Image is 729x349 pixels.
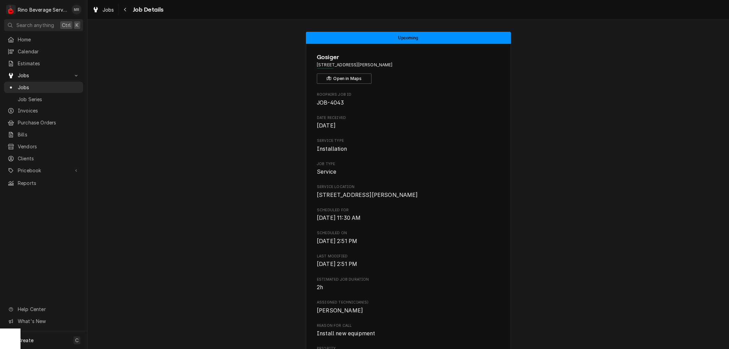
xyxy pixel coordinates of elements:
span: [DATE] [317,122,336,129]
div: Rino Beverage Service [18,6,68,13]
span: Estimated Job Duration [317,283,500,292]
span: Scheduled For [317,214,500,222]
button: Open in Maps [317,73,372,84]
span: Scheduled On [317,230,500,236]
a: Home [4,34,83,45]
span: Jobs [18,84,80,91]
button: Search anythingCtrlK [4,19,83,31]
span: What's New [18,318,79,325]
a: Go to Pricebook [4,165,83,176]
span: Pricebook [18,167,69,174]
span: Service [317,169,336,175]
span: Ctrl [62,22,71,29]
button: Navigate back [120,4,131,15]
span: 2h [317,284,323,291]
span: Scheduled On [317,237,500,245]
div: Scheduled For [317,207,500,222]
span: Service Location [317,184,500,190]
a: Job Series [4,94,83,105]
span: Last Modified [317,254,500,259]
div: Assigned Technician(s) [317,300,500,314]
div: Last Modified [317,254,500,268]
span: Service Type [317,145,500,153]
span: [DATE] 11:30 AM [317,215,361,221]
a: Reports [4,177,83,189]
span: Install new equipment [317,330,375,337]
span: Calendar [18,48,80,55]
span: Invoices [18,107,80,114]
span: Address [317,62,500,68]
a: Go to Help Center [4,304,83,315]
a: Estimates [4,58,83,69]
span: Jobs [103,6,114,13]
span: Assigned Technician(s) [317,307,500,315]
div: Roopairs Job ID [317,92,500,107]
div: R [6,5,16,14]
div: Status [306,32,511,44]
span: Service Location [317,191,500,199]
span: C [75,337,79,344]
div: Service Type [317,138,500,153]
a: Invoices [4,105,83,116]
a: Vendors [4,141,83,152]
span: [PERSON_NAME] [317,307,363,314]
div: Job Type [317,161,500,176]
span: Job Type [317,161,500,167]
span: K [76,22,79,29]
span: Job Details [131,5,164,14]
a: Bills [4,129,83,140]
span: Name [317,53,500,62]
span: [STREET_ADDRESS][PERSON_NAME] [317,192,418,198]
span: Upcoming [398,36,418,40]
span: Help Center [18,306,79,313]
span: Search anything [16,22,54,29]
span: Scheduled For [317,207,500,213]
a: Calendar [4,46,83,57]
a: Clients [4,153,83,164]
span: Home [18,36,80,43]
span: Installation [317,146,347,152]
span: Reason For Call [317,323,500,328]
span: Reason For Call [317,330,500,338]
a: Jobs [90,4,117,15]
span: JOB-4043 [317,99,344,106]
a: Jobs [4,82,83,93]
span: Date Received [317,115,500,121]
span: Vendors [18,143,80,150]
div: Rino Beverage Service's Avatar [6,5,16,14]
div: Reason For Call [317,323,500,338]
span: [DATE] 2:51 PM [317,261,357,267]
span: Create [18,337,33,343]
div: Scheduled On [317,230,500,245]
div: Service Location [317,184,500,199]
span: Jobs [18,72,69,79]
div: Estimated Job Duration [317,277,500,292]
span: Estimates [18,60,80,67]
span: Purchase Orders [18,119,80,126]
span: Reports [18,179,80,187]
span: Job Type [317,168,500,176]
div: Melissa Rinehart's Avatar [72,5,81,14]
span: Roopairs Job ID [317,99,500,107]
div: MR [72,5,81,14]
span: Date Received [317,122,500,130]
span: Roopairs Job ID [317,92,500,97]
span: [DATE] 2:51 PM [317,238,357,244]
div: Client Information [317,53,500,84]
span: Estimated Job Duration [317,277,500,282]
span: Bills [18,131,80,138]
span: Last Modified [317,260,500,268]
a: Go to What's New [4,316,83,327]
a: Purchase Orders [4,117,83,128]
span: Job Series [18,96,80,103]
span: Clients [18,155,80,162]
a: Go to Jobs [4,70,83,81]
div: Date Received [317,115,500,130]
span: Assigned Technician(s) [317,300,500,305]
span: Service Type [317,138,500,144]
